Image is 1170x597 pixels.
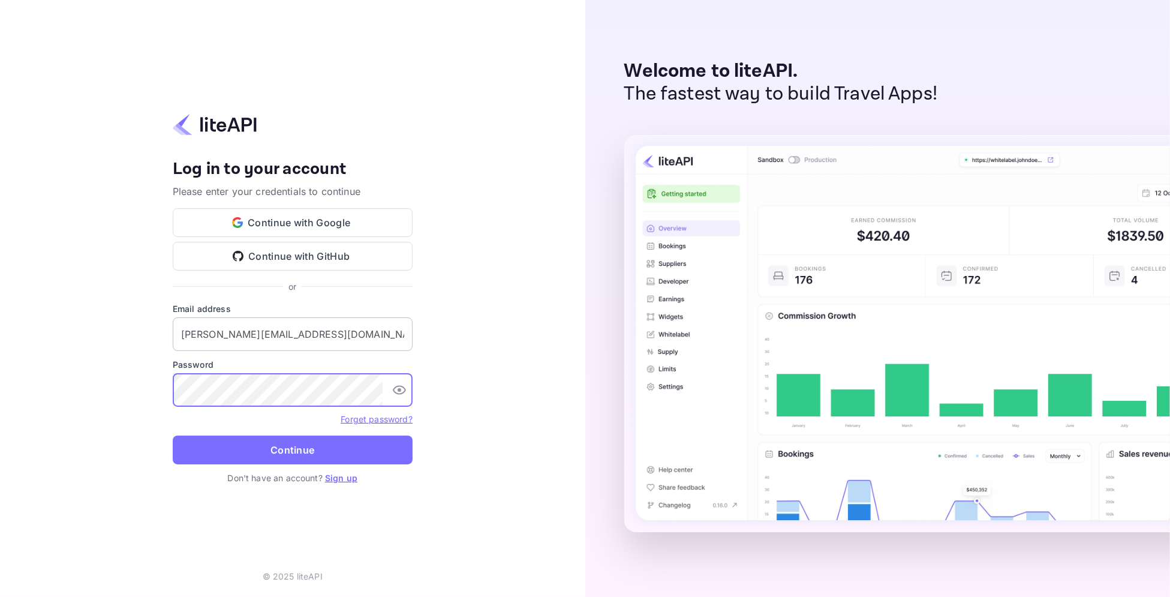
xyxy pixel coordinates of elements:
[341,414,412,424] a: Forget password?
[341,413,412,425] a: Forget password?
[173,242,413,271] button: Continue with GitHub
[624,83,938,106] p: The fastest way to build Travel Apps!
[325,473,357,483] a: Sign up
[173,159,413,180] h4: Log in to your account
[624,60,938,83] p: Welcome to liteAPI.
[173,317,413,351] input: Enter your email address
[173,208,413,237] button: Continue with Google
[173,436,413,464] button: Continue
[173,302,413,315] label: Email address
[173,472,413,484] p: Don't have an account?
[173,113,257,136] img: liteapi
[288,280,296,293] p: or
[263,570,323,583] p: © 2025 liteAPI
[173,184,413,199] p: Please enter your credentials to continue
[173,358,413,371] label: Password
[387,378,411,402] button: toggle password visibility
